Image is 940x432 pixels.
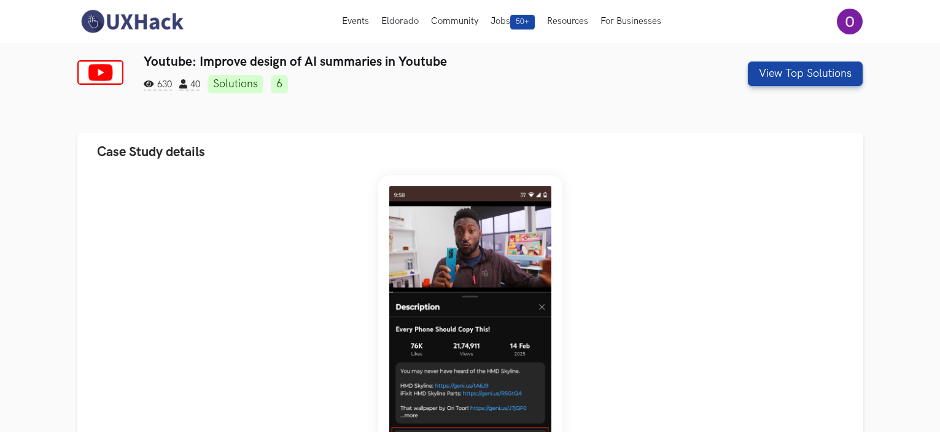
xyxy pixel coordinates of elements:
[97,144,205,160] span: Case Study details
[271,75,288,93] a: 6
[208,75,263,93] a: Solutions
[837,9,863,34] img: Your profile pic
[77,60,123,85] img: Youtube logo
[77,133,863,171] button: Case Study details
[144,79,172,90] span: 630
[748,61,863,86] button: View Top Solutions
[510,15,535,29] span: 50+
[77,9,187,34] img: UXHack-logo.png
[144,54,664,69] h3: Youtube: Improve design of AI summaries in Youtube
[179,79,200,90] span: 40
